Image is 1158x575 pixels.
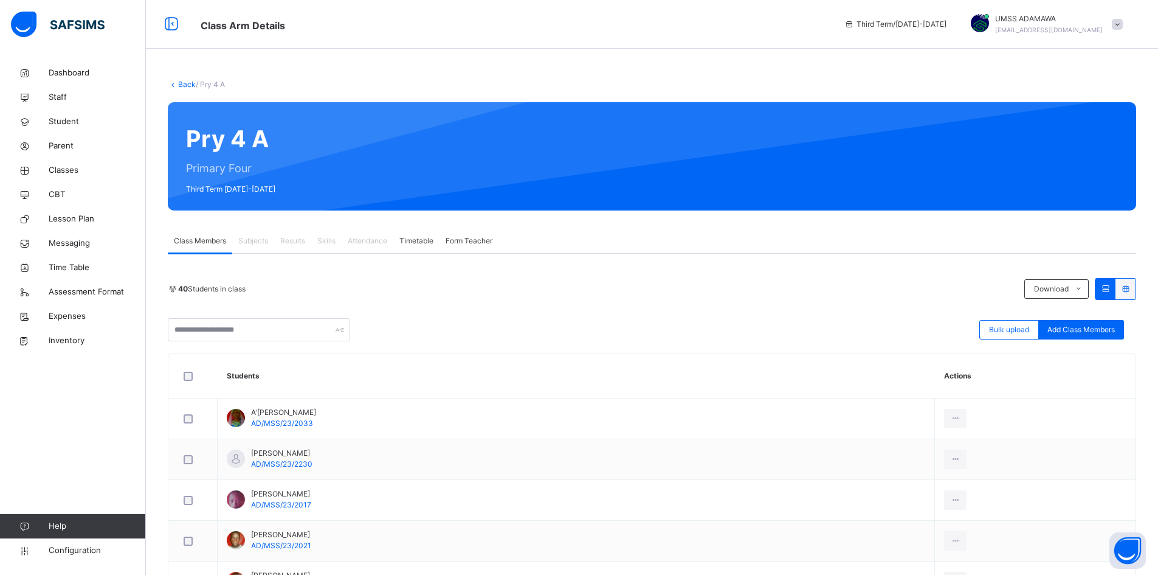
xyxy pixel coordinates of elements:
span: / Pry 4 A [196,80,225,89]
div: UMSSADAMAWA [959,13,1129,35]
span: Lesson Plan [49,213,146,225]
button: Open asap [1109,532,1146,569]
span: Student [49,116,146,128]
a: Back [178,80,196,89]
span: AD/MSS/23/2230 [251,459,312,469]
span: Results [280,235,305,246]
span: Timetable [399,235,433,246]
img: safsims [11,12,105,37]
span: Configuration [49,545,145,557]
span: [PERSON_NAME] [251,489,311,500]
span: AD/MSS/23/2017 [251,500,311,509]
span: [PERSON_NAME] [251,448,312,459]
span: Staff [49,91,146,103]
span: Help [49,520,145,532]
span: Class Arm Details [201,19,285,32]
span: Classes [49,164,146,176]
b: 40 [178,284,188,293]
span: AD/MSS/23/2021 [251,541,311,550]
span: Students in class [178,284,246,294]
span: Messaging [49,237,146,249]
th: Students [218,354,935,399]
span: Parent [49,140,146,152]
span: AD/MSS/23/2033 [251,419,313,428]
span: Class Members [174,235,226,246]
span: Dashboard [49,67,146,79]
span: Expenses [49,310,146,322]
span: Assessment Format [49,286,146,298]
span: [PERSON_NAME] [251,529,311,540]
span: session/term information [844,19,946,30]
th: Actions [935,354,1136,399]
span: Attendance [348,235,387,246]
span: Inventory [49,335,146,347]
span: CBT [49,189,146,201]
span: [EMAIL_ADDRESS][DOMAIN_NAME] [995,26,1103,33]
span: Form Teacher [446,235,492,246]
span: Time Table [49,262,146,274]
span: UMSS ADAMAWA [995,13,1103,24]
span: Subjects [238,235,268,246]
span: Add Class Members [1047,324,1115,335]
span: Bulk upload [989,324,1029,335]
span: Download [1034,284,1069,294]
span: A'[PERSON_NAME] [251,407,316,418]
span: Skills [317,235,336,246]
